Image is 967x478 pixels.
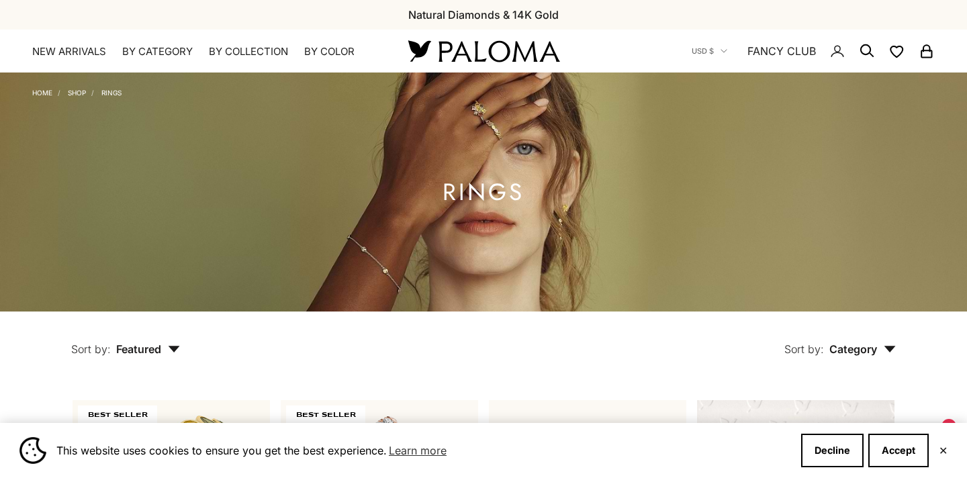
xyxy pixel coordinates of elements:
[19,437,46,464] img: Cookie banner
[68,89,86,97] a: Shop
[304,45,355,58] summary: By Color
[32,45,376,58] nav: Primary navigation
[868,434,929,467] button: Accept
[784,342,824,356] span: Sort by:
[116,342,180,356] span: Featured
[209,45,288,58] summary: By Collection
[692,45,727,57] button: USD $
[408,6,559,23] p: Natural Diamonds & 14K Gold
[747,42,816,60] a: FANCY CLUB
[32,89,52,97] a: Home
[443,184,524,201] h1: Rings
[32,86,122,97] nav: Breadcrumb
[71,342,111,356] span: Sort by:
[692,45,714,57] span: USD $
[692,30,935,73] nav: Secondary navigation
[939,446,948,455] button: Close
[387,440,449,461] a: Learn more
[56,440,790,461] span: This website uses cookies to ensure you get the best experience.
[101,89,122,97] a: Rings
[286,405,365,424] span: BEST SELLER
[122,45,193,58] summary: By Category
[753,312,927,368] button: Sort by: Category
[829,342,896,356] span: Category
[32,45,106,58] a: NEW ARRIVALS
[78,405,157,424] span: BEST SELLER
[801,434,864,467] button: Decline
[40,312,211,368] button: Sort by: Featured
